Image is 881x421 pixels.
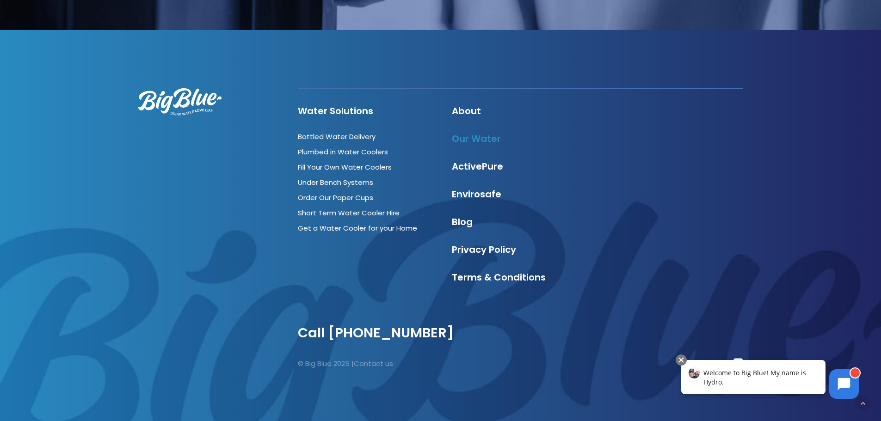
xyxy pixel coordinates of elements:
[452,271,546,284] a: Terms & Conditions
[452,188,501,201] a: Envirosafe
[298,162,392,172] a: Fill Your Own Water Coolers
[452,160,503,173] a: ActivePure
[354,359,393,368] a: Contact us
[298,132,376,141] a: Bottled Water Delivery
[298,208,400,218] a: Short Term Water Cooler Hire
[452,104,481,117] a: About
[298,105,435,116] h4: Water Solutions
[298,223,417,233] a: Get a Water Cooler for your Home
[452,243,516,256] a: Privacy Policy
[298,323,454,342] a: Call [PHONE_NUMBER]
[298,358,512,370] p: © Big Blue 2025 |
[452,215,473,228] a: Blog
[672,353,868,408] iframe: Chatbot
[298,147,388,157] a: Plumbed in Water Coolers
[452,132,501,145] a: Our Water
[298,177,373,187] a: Under Bench Systems
[298,193,373,202] a: Order Our Paper Cups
